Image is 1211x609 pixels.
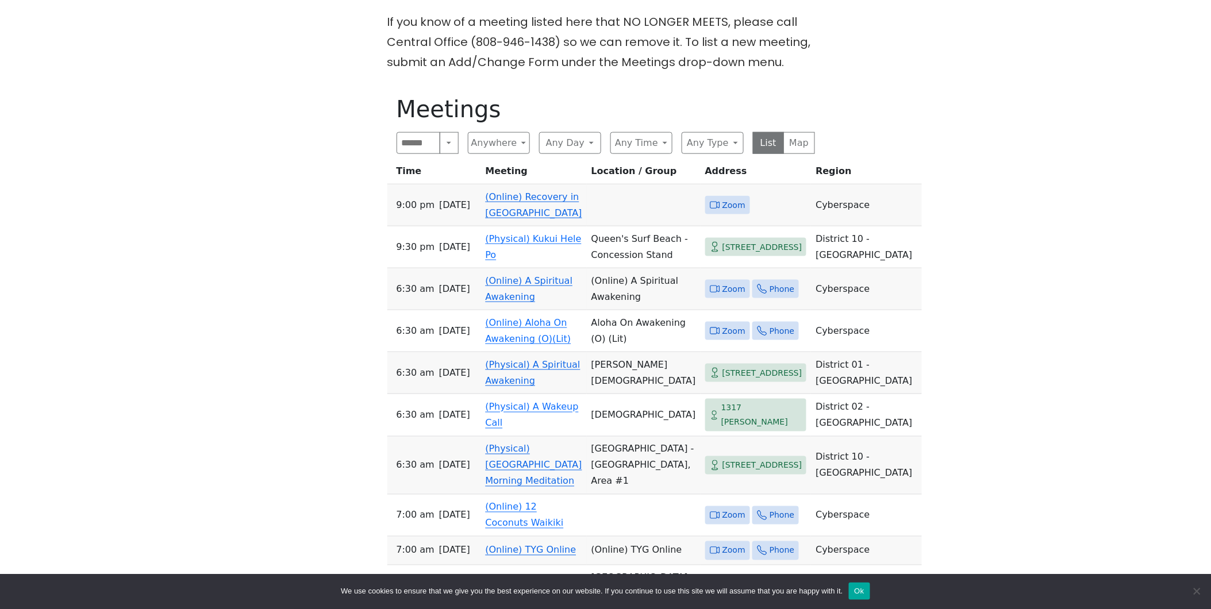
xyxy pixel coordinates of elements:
[849,583,870,600] button: Ok
[587,537,701,565] td: (Online) TYG Online
[397,407,435,423] span: 6:30 AM
[439,281,470,297] span: [DATE]
[811,495,921,537] td: Cyberspace
[486,317,571,344] a: (Online) Aloha On Awakening (O)(Lit)
[486,233,582,260] a: (Physical) Kukui Hele Po
[397,281,435,297] span: 6:30 AM
[397,132,441,154] input: Search
[341,585,843,597] span: We use cookies to ensure that we give you the best experience on our website. If you continue to ...
[486,191,582,218] a: (Online) Recovery in [GEOGRAPHIC_DATA]
[811,163,921,184] th: Region
[587,352,701,394] td: [PERSON_NAME][DEMOGRAPHIC_DATA]
[722,324,745,338] span: Zoom
[722,198,745,213] span: Zoom
[721,401,802,429] span: 1317 [PERSON_NAME]
[811,184,921,226] td: Cyberspace
[439,323,470,339] span: [DATE]
[783,132,815,154] button: Map
[397,95,815,123] h1: Meetings
[587,437,701,495] td: [GEOGRAPHIC_DATA] - [GEOGRAPHIC_DATA], Area #1
[1191,585,1202,597] span: No
[587,268,701,310] td: (Online) A Spiritual Awakening
[397,457,435,473] span: 6:30 AM
[811,352,921,394] td: District 01 - [GEOGRAPHIC_DATA]
[722,366,802,380] span: [STREET_ADDRESS]
[481,163,587,184] th: Meeting
[439,457,470,473] span: [DATE]
[439,407,470,423] span: [DATE]
[397,239,435,255] span: 9:30 PM
[587,226,701,268] td: Queen's Surf Beach - Concession Stand
[587,394,701,437] td: [DEMOGRAPHIC_DATA]
[468,132,530,154] button: Anywhere
[701,163,812,184] th: Address
[486,545,576,556] a: (Online) TYG Online
[770,324,794,338] span: Phone
[770,282,794,296] span: Phone
[397,365,435,381] span: 6:30 AM
[587,163,701,184] th: Location / Group
[486,359,580,386] a: (Physical) A Spiritual Awakening
[397,542,435,558] span: 7:00 AM
[753,132,785,154] button: List
[811,537,921,565] td: Cyberspace
[722,240,802,255] span: [STREET_ADDRESS]
[486,444,582,487] a: (Physical) [GEOGRAPHIC_DATA] Morning Meditation
[610,132,672,154] button: Any Time
[486,502,564,529] a: (Online) 12 Coconuts Waikiki
[486,402,579,429] a: (Physical) A Wakeup Call
[587,310,701,352] td: Aloha On Awakening (O) (Lit)
[539,132,601,154] button: Any Day
[811,310,921,352] td: Cyberspace
[811,268,921,310] td: Cyberspace
[439,542,470,558] span: [DATE]
[770,544,794,558] span: Phone
[397,507,435,523] span: 7:00 AM
[722,282,745,296] span: Zoom
[439,507,470,523] span: [DATE]
[387,163,481,184] th: Time
[397,323,435,339] span: 6:30 AM
[811,226,921,268] td: District 10 - [GEOGRAPHIC_DATA]
[387,12,824,72] p: If you know of a meeting listed here that NO LONGER MEETS, please call Central Office (808-946-14...
[486,275,573,302] a: (Online) A Spiritual Awakening
[439,197,470,213] span: [DATE]
[397,197,435,213] span: 9:00 PM
[722,544,745,558] span: Zoom
[439,239,470,255] span: [DATE]
[682,132,744,154] button: Any Type
[811,394,921,437] td: District 02 - [GEOGRAPHIC_DATA]
[811,437,921,495] td: District 10 - [GEOGRAPHIC_DATA]
[722,508,745,523] span: Zoom
[770,508,794,523] span: Phone
[439,365,470,381] span: [DATE]
[440,132,458,154] button: Search
[722,458,802,473] span: [STREET_ADDRESS]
